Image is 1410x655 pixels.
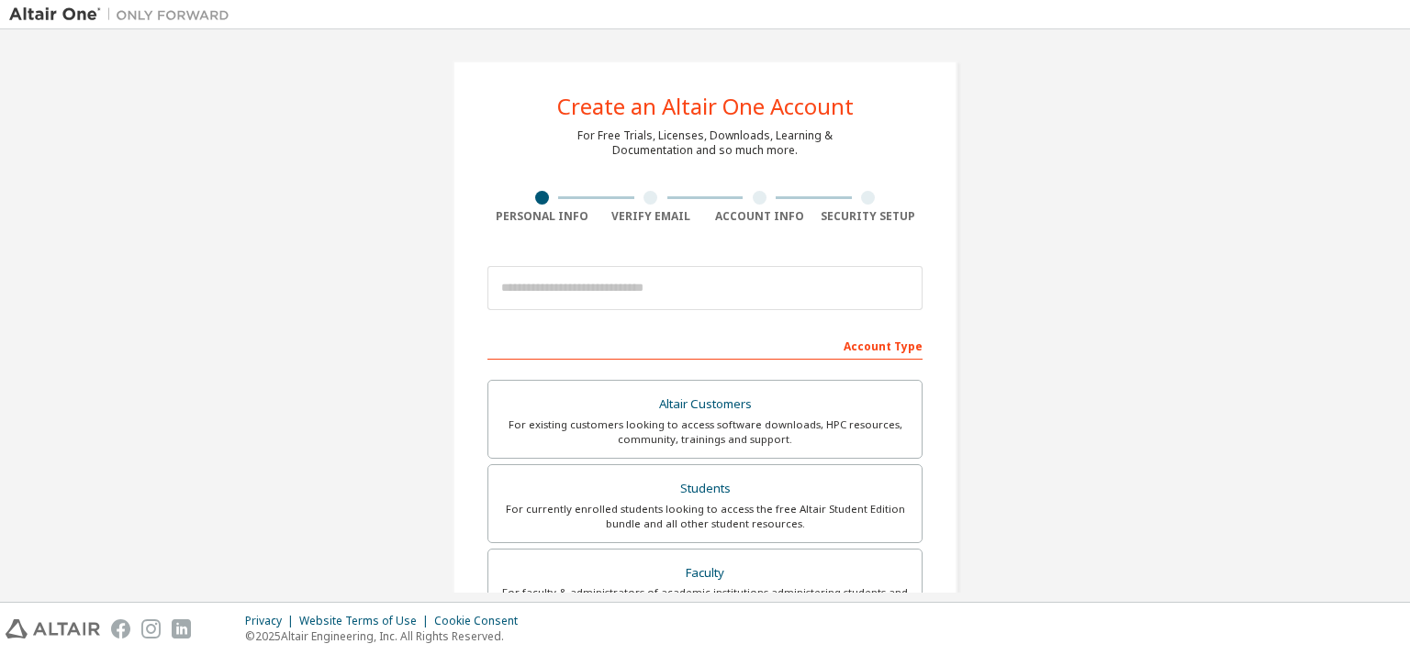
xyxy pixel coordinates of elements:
div: Faculty [499,561,911,586]
div: Verify Email [597,209,706,224]
div: For currently enrolled students looking to access the free Altair Student Edition bundle and all ... [499,502,911,531]
div: Website Terms of Use [299,614,434,628]
div: Security Setup [814,209,923,224]
div: Personal Info [487,209,597,224]
div: Account Type [487,330,923,360]
div: Altair Customers [499,392,911,417]
div: Privacy [245,614,299,628]
div: Create an Altair One Account [557,95,854,117]
p: © 2025 Altair Engineering, Inc. All Rights Reserved. [245,628,529,644]
img: altair_logo.svg [6,619,100,638]
img: facebook.svg [111,619,130,638]
div: Students [499,476,911,502]
div: For existing customers looking to access software downloads, HPC resources, community, trainings ... [499,417,911,447]
div: Account Info [705,209,814,224]
img: Altair One [9,6,239,24]
div: For faculty & administrators of academic institutions administering students and accessing softwa... [499,585,911,615]
img: instagram.svg [141,619,161,638]
div: For Free Trials, Licenses, Downloads, Learning & Documentation and so much more. [577,128,833,158]
img: linkedin.svg [172,619,191,638]
div: Cookie Consent [434,614,529,628]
